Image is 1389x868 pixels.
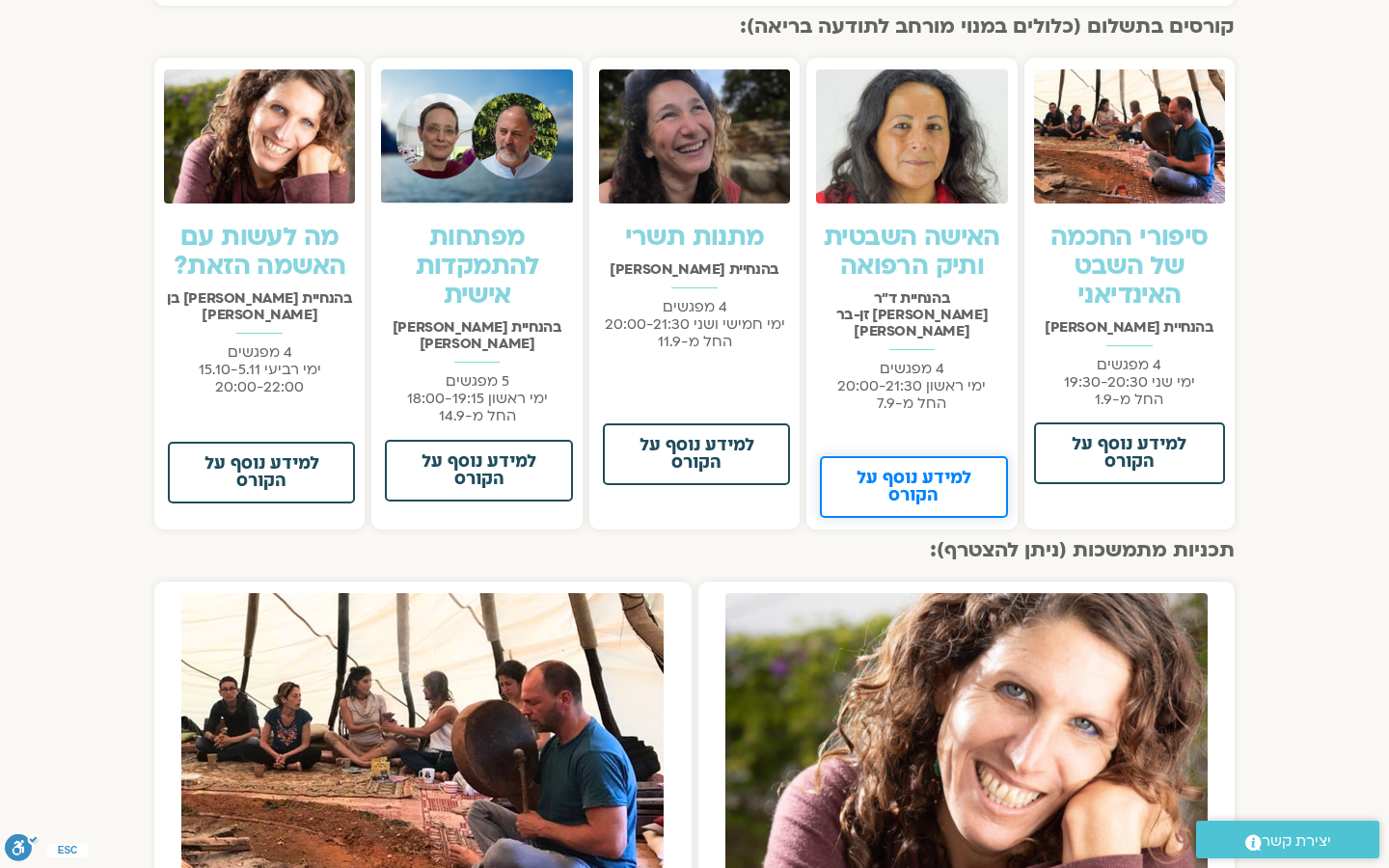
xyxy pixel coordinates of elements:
[820,456,1007,518] a: למידע נוסף על הקורס
[410,453,547,488] span: למידע נוסף על הקורס
[381,372,572,424] p: 5 מפגשים ימי ראשון 18:00-19:15
[164,290,355,323] h2: בהנחיית [PERSON_NAME] בן [PERSON_NAME]
[416,220,539,312] a: מפתחות להתמקדות אישית
[599,298,790,350] p: 4 מפגשים ימי חמישי ושני 20:00-21:30
[824,220,1000,284] a: האישה השבטית ותיק הרפואה
[1034,356,1225,408] p: 4 מפגשים ימי שני 19:30-20:30
[1059,436,1200,471] span: למידע נוסף על הקורס
[1034,319,1225,336] h2: בהנחיית [PERSON_NAME]
[385,440,572,502] a: למידע נוסף על הקורס
[816,290,1007,339] h2: בהנחיית ד"ר [PERSON_NAME] זן-בר [PERSON_NAME]
[154,539,1235,562] h2: תכניות מתמשכות (ניתן להצטרף):
[877,393,946,413] span: החל מ-7.9
[816,360,1007,412] p: 4 מפגשים ימי ראשון 20:00-21:30
[193,455,330,490] span: למידע נוסף על הקורס
[845,470,982,504] span: למידע נוסף על הקורס
[658,332,732,351] span: החל מ-11.9
[628,437,765,472] span: למידע נוסף על הקורס
[1034,422,1225,484] a: למידע נוסף על הקורס
[381,319,572,352] h2: בהנחיית [PERSON_NAME] [PERSON_NAME]
[1095,390,1163,409] span: החל מ-1.9
[168,442,355,503] a: למידע נוסף על הקורס
[174,220,345,284] a: מה לעשות עם האשמה הזאת?
[599,261,790,278] h2: בהנחיית [PERSON_NAME]
[603,423,790,485] a: למידע נוסף על הקורס
[1196,821,1379,858] a: יצירת קשר
[439,406,516,425] span: החל מ-14.9
[625,220,765,255] a: מתנות תשרי
[215,377,304,396] span: 20:00-22:00
[1050,220,1209,312] a: סיפורי החכמה של השבט האינדיאני
[1262,828,1331,854] span: יצירת קשר
[154,15,1235,39] h2: קורסים בתשלום (כלולים במנוי מורחב לתודעה בריאה):
[164,343,355,395] p: 4 מפגשים ימי רביעי 15.10-5.11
